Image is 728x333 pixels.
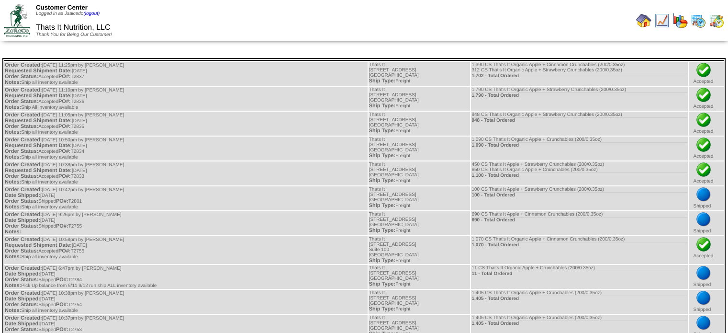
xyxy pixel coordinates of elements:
span: PO#: [56,302,68,308]
td: Accepted [689,62,724,86]
span: PO#: [56,277,68,283]
td: Shipped [689,211,724,235]
span: Date Shipped: [5,271,40,277]
td: 1,090 CS That's It Organic Apple + Crunchables (200/0.35oz) [471,137,687,161]
span: Order Status: [5,223,38,229]
img: check.png [696,112,711,127]
span: Order Status: [5,327,38,333]
td: [DATE] 10:42pm by [PERSON_NAME] [DATE] Shipped T2801 Ship all inventory available [4,186,368,210]
div: 1,790 - Total Ordered [471,92,687,98]
span: Date Shipped: [5,218,40,223]
span: Ship Type: [369,178,395,184]
span: PO#: [58,248,71,254]
span: Order Status: [5,74,38,80]
td: [DATE] 10:38pm by [PERSON_NAME] [DATE] Shipped T2754 Ship all inventory available [4,290,368,314]
div: 1,100 - Total Ordered [471,172,687,178]
span: Order Created: [5,187,42,193]
td: Accepted [689,161,724,185]
span: Requested Shipment Date: [5,118,72,124]
div: 1,090 - Total Ordered [471,142,687,148]
img: check.png [696,162,711,177]
td: [DATE] 11:10pm by [PERSON_NAME] [DATE] Accepted T2836 Ship All inventory available [4,87,368,111]
div: 948 - Total Ordered [471,117,687,123]
span: Order Created: [5,315,42,321]
span: Ship Type: [369,203,395,208]
span: Notes: [5,154,21,160]
span: Requested Shipment Date: [5,168,72,173]
td: Shipped [689,186,724,210]
span: Order Created: [5,212,42,218]
span: Ship Type: [369,78,395,84]
img: bluedot.png [696,290,711,306]
span: Order Created: [5,265,42,271]
td: Thats It [STREET_ADDRESS] [GEOGRAPHIC_DATA] Freight [369,112,470,136]
span: Order Created: [5,62,42,68]
td: [DATE] 10:50pm by [PERSON_NAME] [DATE] Accepted T2834 Ship all inventory available [4,137,368,161]
span: PO#: [58,149,71,154]
img: check.png [696,237,711,252]
img: bluedot.png [696,212,711,227]
div: 100 - Total Ordered [471,192,687,198]
img: check.png [696,87,711,103]
span: PO#: [56,327,68,333]
td: Thats It [STREET_ADDRESS] [GEOGRAPHIC_DATA] Freight [369,211,470,235]
div: 11 - Total Ordered [471,271,687,276]
span: Order Created: [5,162,42,168]
span: Order Status: [5,124,38,129]
td: Shipped [689,265,724,289]
span: Notes: [5,204,21,210]
img: ZoRoCo_Logo(Green%26Foil)%20jpg.webp [4,4,30,36]
span: Requested Shipment Date: [5,68,72,74]
span: Thats It Nutrition, LLC [36,23,111,32]
span: Date Shipped: [5,193,40,198]
span: Date Shipped: [5,296,40,302]
td: 450 CS That's It Apple + Strawberry Crunchables (200/0.35oz) 650 CS That's It Organic Apple + Cru... [471,161,687,185]
img: bluedot.png [696,265,711,281]
span: PO#: [56,223,68,229]
span: Requested Shipment Date: [5,242,72,248]
td: Thats It [STREET_ADDRESS] Suite 100 [GEOGRAPHIC_DATA] Freight [369,236,470,264]
span: Ship Type: [369,306,395,312]
img: check.png [696,137,711,152]
td: [DATE] 11:25pm by [PERSON_NAME] [DATE] Accepted T2837 Ship all inventory available [4,62,368,86]
span: PO#: [58,99,71,104]
td: 1,070 CS That's It Organic Apple + Cinnamon Crunchables (200/0.35oz) [471,236,687,264]
span: Order Created: [5,237,42,242]
td: Accepted [689,87,724,111]
span: Order Status: [5,302,38,308]
td: 948 CS That's It Organic Apple + Strawberry Crunchables (200/0.35oz) [471,112,687,136]
td: Thats It [STREET_ADDRESS] [GEOGRAPHIC_DATA] Freight [369,265,470,289]
td: [DATE] 10:58pm by [PERSON_NAME] [DATE] Accepted T2755 Ship all inventory available [4,236,368,264]
td: 1,790 CS That's It Organic Apple + Strawberry Crunchables (200/0.35oz) [471,87,687,111]
img: home.gif [636,13,651,28]
td: 1,390 CS That's It Organic Apple + Cinnamon Crunchables (200/0.35oz) 312 CS That's It Organic App... [471,62,687,86]
td: Thats It [STREET_ADDRESS] [GEOGRAPHIC_DATA] Freight [369,290,470,314]
span: Order Created: [5,290,42,296]
span: Requested Shipment Date: [5,143,72,149]
td: Accepted [689,236,724,264]
td: Thats It [STREET_ADDRESS] [GEOGRAPHIC_DATA] Freight [369,137,470,161]
span: Ship Type: [369,153,395,159]
img: calendarprod.gif [691,13,706,28]
span: Notes: [5,308,21,313]
div: 1,405 - Total Ordered [471,321,687,326]
span: Customer Center [36,4,88,11]
span: Notes: [5,229,21,235]
span: Logged in as Jsalcedo [36,11,100,16]
td: 690 CS That's It Apple + Cinnamon Crunchables (200/0.35oz) [471,211,687,235]
span: PO#: [58,173,71,179]
div: 1,070 - Total Ordered [471,242,687,248]
td: Shipped [689,290,724,314]
span: Ship Type: [369,103,395,109]
span: Order Created: [5,87,42,93]
span: Ship Type: [369,128,395,134]
span: Order Status: [5,198,38,204]
td: [DATE] 11:05pm by [PERSON_NAME] [DATE] Accepted T2835 Ship all inventory available [4,112,368,136]
div: 1,405 - Total Ordered [471,296,687,301]
span: Ship Type: [369,281,395,287]
img: graph.gif [672,13,688,28]
span: PO#: [56,198,68,204]
span: Order Status: [5,173,38,179]
td: 100 CS That's It Apple + Strawberry Crunchables (200/0.35oz) [471,186,687,210]
img: bluedot.png [696,315,711,331]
